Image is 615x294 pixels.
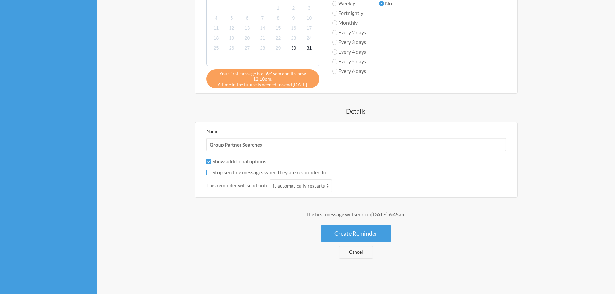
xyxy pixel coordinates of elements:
[305,34,314,43] span: Wednesday 24 September 2025
[289,4,298,13] span: Tuesday 2 September 2025
[332,19,366,26] label: Monthly
[227,44,236,53] span: Friday 26 September 2025
[274,4,283,13] span: Monday 1 September 2025
[227,14,236,23] span: Friday 5 September 2025
[289,34,298,43] span: Tuesday 23 September 2025
[321,225,391,242] button: Create Reminder
[332,20,337,25] input: Monthly
[243,44,252,53] span: Saturday 27 September 2025
[274,34,283,43] span: Monday 22 September 2025
[332,1,337,6] input: Weekly
[206,170,211,175] input: Stop sending messages when they are responded to.
[305,14,314,23] span: Wednesday 10 September 2025
[289,44,298,53] span: Tuesday 30 September 2025
[227,34,236,43] span: Friday 19 September 2025
[162,106,550,116] h4: Details
[289,14,298,23] span: Tuesday 9 September 2025
[274,14,283,23] span: Monday 8 September 2025
[206,128,218,134] label: Name
[332,38,366,46] label: Every 3 days
[339,246,373,259] a: Cancel
[212,14,221,23] span: Thursday 4 September 2025
[332,40,337,45] input: Every 3 days
[332,48,366,56] label: Every 4 days
[274,44,283,53] span: Monday 29 September 2025
[212,24,221,33] span: Thursday 11 September 2025
[258,14,267,23] span: Sunday 7 September 2025
[332,67,366,75] label: Every 6 days
[206,69,319,88] div: A time in the future is needed to send [DATE].
[258,24,267,33] span: Sunday 14 September 2025
[379,1,384,6] input: No
[305,44,314,53] span: Wednesday 1 October 2025
[332,28,366,36] label: Every 2 days
[212,34,221,43] span: Thursday 18 September 2025
[206,169,327,175] label: Stop sending messages when they are responded to.
[332,11,337,16] input: Fortnightly
[212,44,221,53] span: Thursday 25 September 2025
[332,30,337,35] input: Every 2 days
[243,24,252,33] span: Saturday 13 September 2025
[206,158,266,164] label: Show additional options
[332,57,366,65] label: Every 5 days
[211,71,314,82] span: Your first message is at 6:45am and it's now 12:10pm.
[243,14,252,23] span: Saturday 6 September 2025
[305,4,314,13] span: Wednesday 3 September 2025
[332,69,337,74] input: Every 6 days
[258,34,267,43] span: Sunday 21 September 2025
[332,9,366,17] label: Fortnightly
[371,211,405,217] strong: [DATE] 6:45am
[162,210,550,218] div: The first message will send on .
[206,138,506,151] input: We suggest a 2 to 4 word name
[243,34,252,43] span: Saturday 20 September 2025
[206,181,269,189] span: This reminder will send until
[206,159,211,164] input: Show additional options
[258,44,267,53] span: Sunday 28 September 2025
[289,24,298,33] span: Tuesday 16 September 2025
[305,24,314,33] span: Wednesday 17 September 2025
[332,59,337,64] input: Every 5 days
[227,24,236,33] span: Friday 12 September 2025
[332,49,337,55] input: Every 4 days
[274,24,283,33] span: Monday 15 September 2025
